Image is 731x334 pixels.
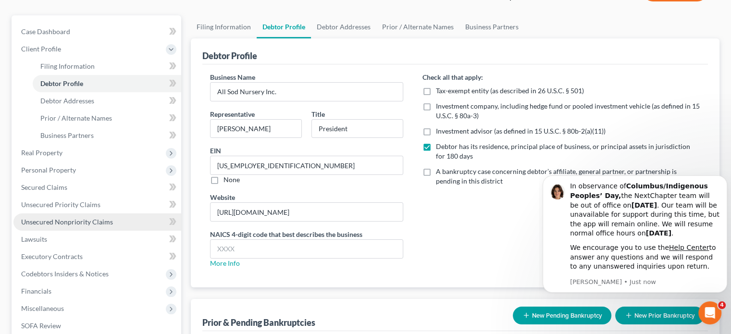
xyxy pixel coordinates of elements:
label: Check all that apply: [422,72,483,82]
span: Business Partners [40,131,94,139]
input: -- [211,203,403,221]
a: Secured Claims [13,179,181,196]
label: Title [311,109,325,119]
a: Debtor Addresses [33,92,181,110]
label: NAICS 4-digit code that best describes the business [210,229,362,239]
span: Personal Property [21,166,76,174]
span: Codebtors Insiders & Notices [21,270,109,278]
span: Unsecured Nonpriority Claims [21,218,113,226]
a: Filing Information [33,58,181,75]
button: New Pending Bankruptcy [513,307,611,324]
a: Business Partners [33,127,181,144]
div: Debtor Profile [202,50,257,62]
a: More Info [210,259,240,267]
div: Prior & Pending Bankruptcies [202,317,315,328]
input: -- [211,156,403,174]
span: Lawsuits [21,235,47,243]
input: XXXX [211,240,403,258]
input: Enter representative... [211,120,301,138]
span: Real Property [21,148,62,157]
span: Client Profile [21,45,61,53]
a: Debtor Profile [257,15,311,38]
span: Financials [21,287,51,295]
a: Debtor Addresses [311,15,376,38]
span: 4 [718,301,726,309]
span: Investment company, including hedge fund or pooled investment vehicle (as defined in 15 U.S.C. § ... [436,102,700,120]
span: Filing Information [40,62,95,70]
span: A bankruptcy case concerning debtor’s affiliate, general partner, or partnership is pending in th... [436,167,677,185]
span: SOFA Review [21,322,61,330]
label: None [223,175,240,185]
span: Tax-exempt entity (as described in 26 U.S.C. § 501) [436,87,584,95]
input: Enter name... [211,83,403,101]
span: Investment advisor (as defined in 15 U.S.C. § 80b-2(a)(11)) [436,127,606,135]
iframe: Intercom notifications message [539,164,731,329]
a: Lawsuits [13,231,181,248]
a: Unsecured Nonpriority Claims [13,213,181,231]
span: Case Dashboard [21,27,70,36]
a: Prior / Alternate Names [376,15,459,38]
span: Debtor Profile [40,79,83,87]
a: Unsecured Priority Claims [13,196,181,213]
a: Executory Contracts [13,248,181,265]
iframe: Intercom live chat [698,301,721,324]
label: Website [210,192,235,202]
a: Prior / Alternate Names [33,110,181,127]
span: Debtor Addresses [40,97,94,105]
span: Prior / Alternate Names [40,114,112,122]
span: Executory Contracts [21,252,83,260]
label: Representative [210,109,255,119]
span: Miscellaneous [21,304,64,312]
label: Business Name [210,72,255,82]
a: Debtor Profile [33,75,181,92]
label: EIN [210,146,221,156]
a: Business Partners [459,15,524,38]
span: Debtor has its residence, principal place of business, or principal assets in jurisdiction for 18... [436,142,690,160]
a: Filing Information [191,15,257,38]
span: Secured Claims [21,183,67,191]
input: Enter title... [312,120,403,138]
a: Case Dashboard [13,23,181,40]
span: Unsecured Priority Claims [21,200,100,209]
